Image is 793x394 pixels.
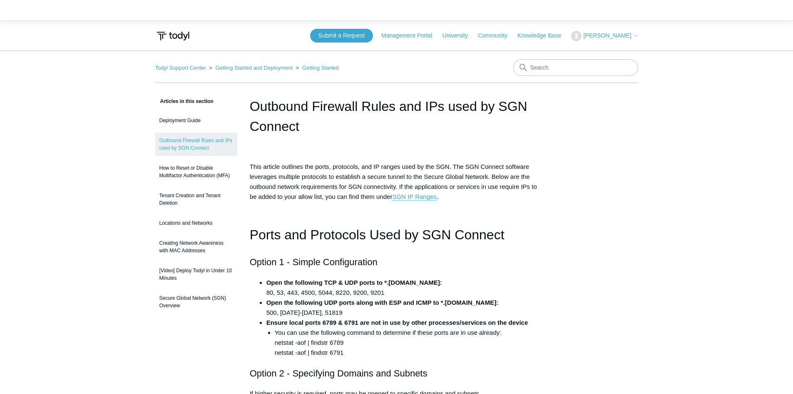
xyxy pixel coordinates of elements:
img: Todyl Support Center Help Center home page [155,28,191,44]
span: [PERSON_NAME] [583,32,631,39]
a: Getting Started [302,65,338,71]
a: Todyl Support Center [155,65,206,71]
a: Tenant Creation and Tenant Deletion [155,188,237,211]
h1: Outbound Firewall Rules and IPs used by SGN Connect [250,96,544,136]
a: Getting Started and Deployment [215,65,293,71]
strong: Open the following TCP & UDP ports to *.[DOMAIN_NAME]: [266,279,442,286]
span: Articles in this section [155,98,214,104]
a: Outbound Firewall Rules and IPs used by SGN Connect [155,133,237,156]
strong: Ensure local ports 6789 & 6791 are not in use by other processes/services on the device [266,319,528,326]
span: This article outlines the ports, protocols, and IP ranges used by the SGN. The SGN Connect softwa... [250,163,537,201]
a: Locations and Networks [155,215,237,231]
a: Deployment Guide [155,113,237,128]
a: Submit a Request [310,29,373,43]
h2: Option 2 - Specifying Domains and Subnets [250,366,544,381]
li: Getting Started [294,65,339,71]
button: [PERSON_NAME] [571,31,638,41]
a: SGN IP Ranges [392,193,436,201]
li: 80, 53, 443, 4500, 5044, 8220, 9200, 9201 [266,278,544,298]
li: You can use the following command to determine if these ports are in use already: netstat -aof | ... [275,328,544,358]
a: Secure Global Network (SGN) Overview [155,290,237,314]
a: University [442,31,476,40]
li: Todyl Support Center [155,65,208,71]
a: [Video] Deploy Todyl in Under 10 Minutes [155,263,237,286]
strong: Open the following UDP ports along with ESP and ICMP to *.[DOMAIN_NAME]: [266,299,499,306]
li: Getting Started and Deployment [207,65,294,71]
h2: Option 1 - Simple Configuration [250,255,544,269]
a: Management Portal [381,31,440,40]
a: Creating Network Awareness with MAC Addresses [155,235,237,258]
a: How to Reset or Disable Multifactor Authentication (MFA) [155,160,237,183]
a: Knowledge Base [517,31,569,40]
h1: Ports and Protocols Used by SGN Connect [250,224,544,246]
a: Community [478,31,516,40]
li: 500, [DATE]-[DATE], 51819 [266,298,544,318]
input: Search [513,59,638,76]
